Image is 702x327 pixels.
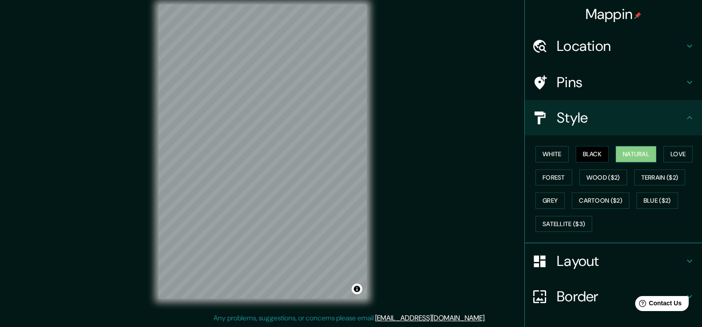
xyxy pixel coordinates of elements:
[352,284,362,294] button: Toggle attribution
[557,109,684,127] h4: Style
[486,313,487,323] div: .
[487,313,489,323] div: .
[535,216,592,232] button: Satellite ($3)
[525,100,702,135] div: Style
[557,252,684,270] h4: Layout
[213,313,486,323] p: Any problems, suggestions, or concerns please email .
[525,243,702,279] div: Layout
[525,28,702,64] div: Location
[636,192,678,209] button: Blue ($2)
[159,4,367,299] canvas: Map
[576,146,609,162] button: Black
[557,37,684,55] h4: Location
[616,146,656,162] button: Natural
[525,279,702,314] div: Border
[557,73,684,91] h4: Pins
[663,146,693,162] button: Love
[535,169,572,186] button: Forest
[586,5,642,23] h4: Mappin
[623,292,692,317] iframe: Help widget launcher
[535,192,565,209] button: Grey
[557,288,684,305] h4: Border
[375,313,485,323] a: [EMAIL_ADDRESS][DOMAIN_NAME]
[579,169,627,186] button: Wood ($2)
[572,192,629,209] button: Cartoon ($2)
[634,169,686,186] button: Terrain ($2)
[535,146,569,162] button: White
[525,65,702,100] div: Pins
[634,12,641,19] img: pin-icon.png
